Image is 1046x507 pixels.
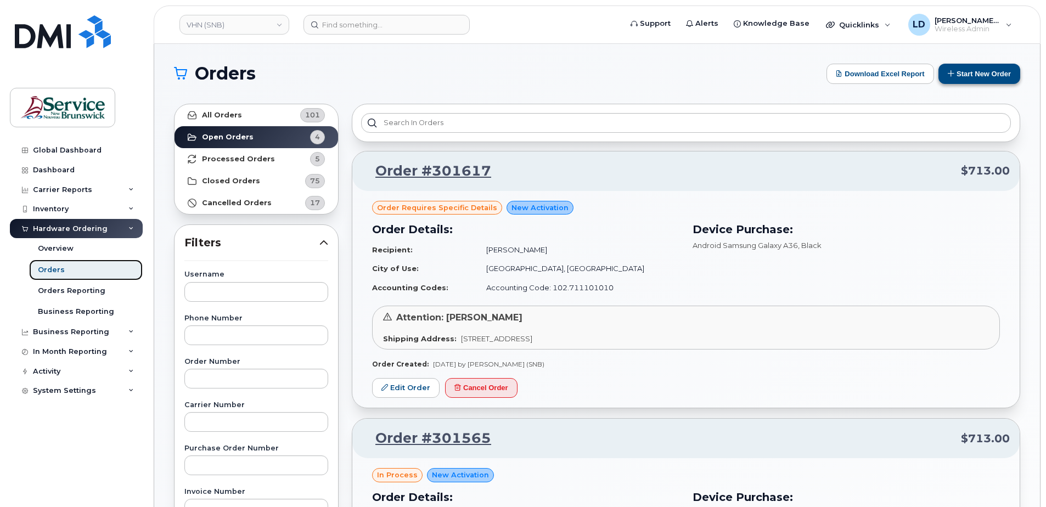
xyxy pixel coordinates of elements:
a: Cancelled Orders17 [175,192,338,214]
strong: City of Use: [372,264,419,273]
span: Orders [195,65,256,82]
a: Order #301617 [362,161,491,181]
label: Order Number [184,358,328,365]
h3: Device Purchase: [693,489,1000,505]
span: [STREET_ADDRESS] [461,334,532,343]
strong: All Orders [202,111,242,120]
strong: Shipping Address: [383,334,457,343]
label: Username [184,271,328,278]
span: New Activation [511,202,569,213]
a: Order #301565 [362,429,491,448]
td: Accounting Code: 102.711101010 [476,278,679,297]
label: Carrier Number [184,402,328,409]
span: Order requires Specific details [377,202,497,213]
a: Processed Orders5 [175,148,338,170]
strong: Order Created: [372,360,429,368]
label: Phone Number [184,315,328,322]
input: Search in orders [361,113,1011,133]
span: [DATE] by [PERSON_NAME] (SNB) [433,360,544,368]
button: Start New Order [938,64,1020,84]
h3: Order Details: [372,221,679,238]
strong: Accounting Codes: [372,283,448,292]
span: Filters [184,235,319,251]
button: Download Excel Report [826,64,934,84]
span: $713.00 [961,163,1010,179]
span: 5 [315,154,320,164]
span: $713.00 [961,431,1010,447]
a: All Orders101 [175,104,338,126]
strong: Open Orders [202,133,254,142]
strong: Closed Orders [202,177,260,185]
label: Invoice Number [184,488,328,495]
span: 17 [310,198,320,208]
span: 4 [315,132,320,142]
td: [GEOGRAPHIC_DATA], [GEOGRAPHIC_DATA] [476,259,679,278]
strong: Processed Orders [202,155,275,164]
span: 101 [305,110,320,120]
span: Attention: [PERSON_NAME] [396,312,522,323]
a: Closed Orders75 [175,170,338,192]
span: Android Samsung Galaxy A36 [693,241,798,250]
h3: Order Details: [372,489,679,505]
strong: Recipient: [372,245,413,254]
h3: Device Purchase: [693,221,1000,238]
span: New Activation [432,470,489,480]
span: in process [377,470,418,480]
span: 75 [310,176,320,186]
a: Edit Order [372,378,440,398]
label: Purchase Order Number [184,445,328,452]
button: Cancel Order [445,378,518,398]
a: Open Orders4 [175,126,338,148]
span: , Black [798,241,822,250]
strong: Cancelled Orders [202,199,272,207]
td: [PERSON_NAME] [476,240,679,260]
